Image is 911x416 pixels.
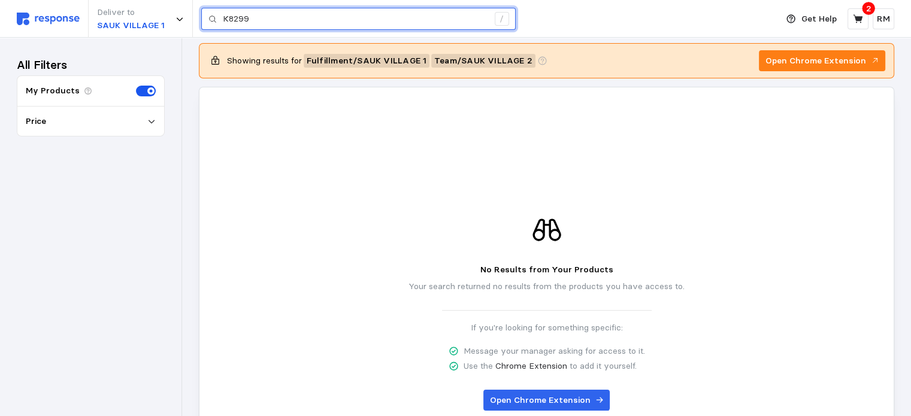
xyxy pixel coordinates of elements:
span: Team / SAUK VILLAGE 2 [434,54,532,67]
button: Get Help [779,8,844,31]
p: Price [26,115,46,128]
p: Deliver to [97,6,165,19]
img: svg%3e [17,13,80,25]
p: Use the to add it yourself. [464,360,637,373]
p: Open Chrome Extension [490,394,591,407]
div: / [495,12,509,26]
a: Chrome Extension [495,360,567,371]
p: 2 [866,2,871,15]
button: Open Chrome Extension [759,50,885,72]
p: My Products [26,84,80,98]
p: If you're looking for something specific: [471,321,623,335]
p: Open Chrome Extension [765,54,866,68]
h3: All Filters [17,57,67,73]
p: Message your manager asking for access to it. [464,345,645,358]
button: RM [873,8,894,29]
span: Fulfillment / SAUK VILLAGE 1 [307,54,427,67]
p: Showing results for [227,54,302,68]
p: Your search returned no results from the products you have access to. [408,280,685,293]
p: RM [877,13,890,26]
p: SAUK VILLAGE 1 [97,19,165,32]
input: Search for a product name or SKU [223,8,488,30]
p: No Results from Your Products [480,263,613,277]
button: Open Chrome Extension [483,390,610,411]
p: Get Help [801,13,837,26]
